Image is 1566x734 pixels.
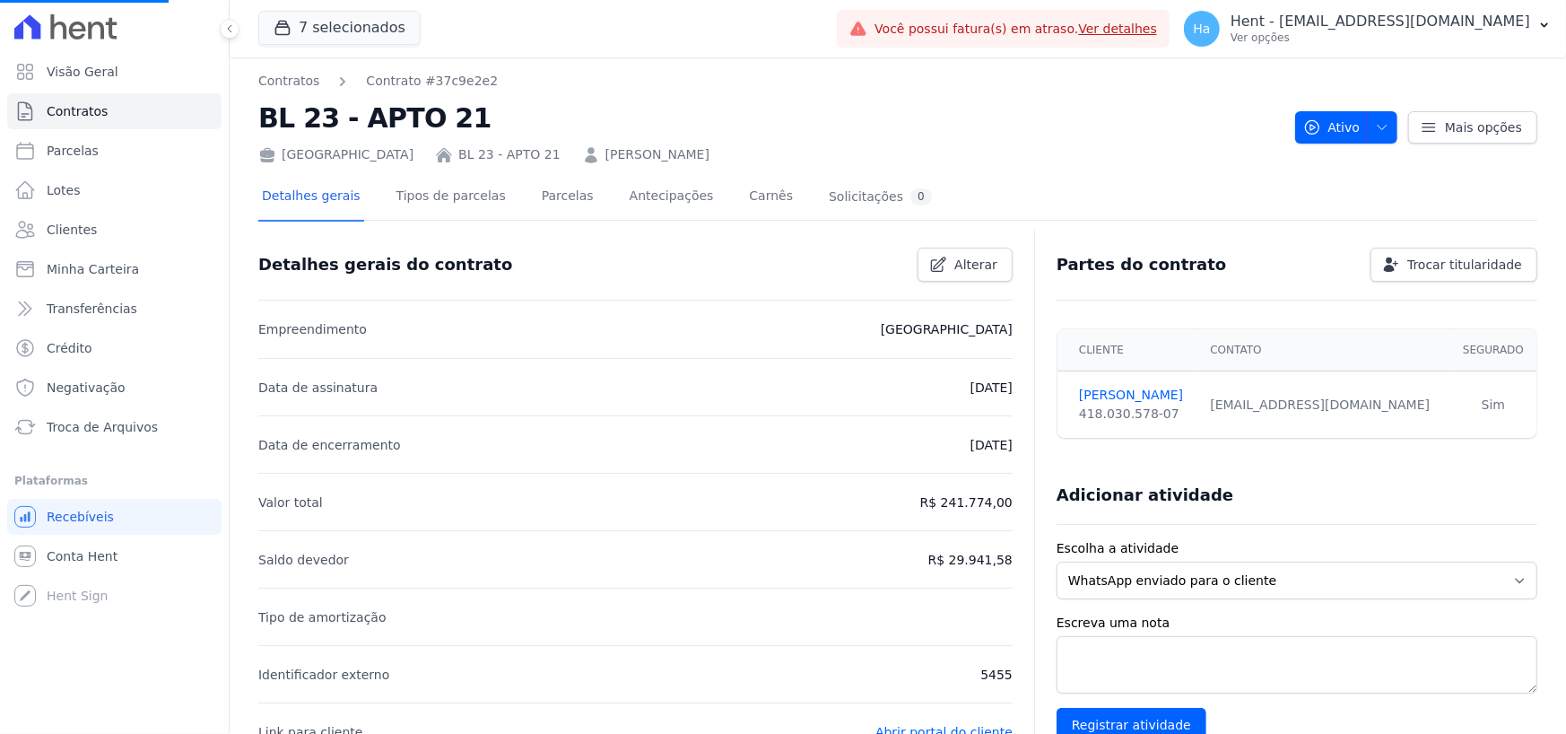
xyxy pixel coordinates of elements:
[1231,13,1530,31] p: Hent - [EMAIL_ADDRESS][DOMAIN_NAME]
[954,256,997,274] span: Alterar
[1193,22,1210,35] span: Ha
[258,254,512,275] h3: Detalhes gerais do contrato
[1199,329,1450,371] th: Contato
[47,547,117,565] span: Conta Hent
[7,538,222,574] a: Conta Hent
[874,20,1157,39] span: Você possui fatura(s) em atraso.
[1407,256,1522,274] span: Trocar titularidade
[970,434,1013,456] p: [DATE]
[1079,386,1189,405] a: [PERSON_NAME]
[47,260,139,278] span: Minha Carteira
[258,145,413,164] div: [GEOGRAPHIC_DATA]
[605,145,709,164] a: [PERSON_NAME]
[7,133,222,169] a: Parcelas
[538,174,597,222] a: Parcelas
[829,188,932,205] div: Solicitações
[1210,396,1440,415] div: [EMAIL_ADDRESS][DOMAIN_NAME]
[7,330,222,366] a: Crédito
[1408,111,1537,144] a: Mais opções
[1170,4,1566,54] button: Ha Hent - [EMAIL_ADDRESS][DOMAIN_NAME] Ver opções
[258,434,401,456] p: Data de encerramento
[970,377,1013,398] p: [DATE]
[258,319,367,340] p: Empreendimento
[366,72,498,91] a: Contrato #37c9e2e2
[47,379,126,397] span: Negativação
[258,72,1281,91] nav: Breadcrumb
[258,98,1281,138] h2: BL 23 - APTO 21
[7,409,222,445] a: Troca de Arquivos
[1057,329,1200,371] th: Cliente
[47,418,158,436] span: Troca de Arquivos
[7,212,222,248] a: Clientes
[1450,371,1536,439] td: Sim
[7,251,222,287] a: Minha Carteira
[47,102,108,120] span: Contratos
[1057,485,1233,506] h3: Adicionar atividade
[1079,405,1189,424] div: 418.030.578-07
[47,221,97,239] span: Clientes
[1057,539,1537,558] label: Escolha a atividade
[14,470,214,492] div: Plataformas
[7,54,222,90] a: Visão Geral
[910,188,932,205] div: 0
[258,607,387,628] p: Tipo de amortização
[47,300,137,318] span: Transferências
[7,370,222,406] a: Negativação
[1303,111,1361,144] span: Ativo
[1231,31,1530,45] p: Ver opções
[1370,248,1537,282] a: Trocar titularidade
[7,291,222,327] a: Transferências
[258,377,378,398] p: Data de assinatura
[920,492,1013,513] p: R$ 241.774,00
[7,93,222,129] a: Contratos
[1445,118,1522,136] span: Mais opções
[258,72,319,91] a: Contratos
[980,664,1013,686] p: 5455
[47,142,99,160] span: Parcelas
[7,172,222,208] a: Lotes
[918,248,1013,282] a: Alterar
[1057,614,1537,633] label: Escreva uma nota
[47,63,118,81] span: Visão Geral
[7,499,222,535] a: Recebíveis
[928,549,1013,571] p: R$ 29.941,58
[825,174,935,222] a: Solicitações0
[1057,254,1227,275] h3: Partes do contrato
[1450,329,1536,371] th: Segurado
[458,145,560,164] a: BL 23 - APTO 21
[1078,22,1157,36] a: Ver detalhes
[881,319,1013,340] p: [GEOGRAPHIC_DATA]
[1295,111,1398,144] button: Ativo
[47,339,92,357] span: Crédito
[258,492,323,513] p: Valor total
[258,174,364,222] a: Detalhes gerais
[47,181,81,199] span: Lotes
[47,508,114,526] span: Recebíveis
[258,72,498,91] nav: Breadcrumb
[626,174,718,222] a: Antecipações
[745,174,796,222] a: Carnês
[258,549,349,571] p: Saldo devedor
[258,11,421,45] button: 7 selecionados
[393,174,509,222] a: Tipos de parcelas
[258,664,389,686] p: Identificador externo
